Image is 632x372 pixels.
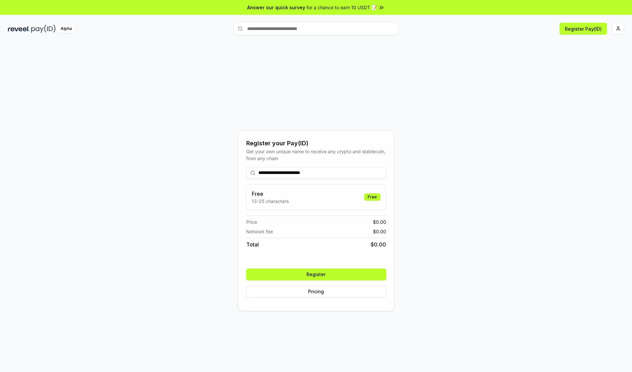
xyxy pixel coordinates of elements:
[57,25,75,33] div: Alpha
[560,23,607,35] button: Register Pay(ID)
[252,190,289,198] h3: Free
[306,4,377,11] span: for a chance to earn 10 USDT 📝
[373,218,386,225] span: $ 0.00
[246,218,257,225] span: Price
[246,286,386,298] button: Pricing
[246,241,259,248] span: Total
[252,198,289,205] p: 13-25 characters
[8,25,30,33] img: reveel_dark
[246,228,273,235] span: Network fee
[371,241,386,248] span: $ 0.00
[31,25,56,33] img: pay_id
[364,193,381,201] div: Free
[246,139,386,148] div: Register your Pay(ID)
[246,269,386,280] button: Register
[246,148,386,162] div: Get your own unique name to receive any crypto and stablecoin, from any chain
[373,228,386,235] span: $ 0.00
[247,4,305,11] span: Answer our quick survey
